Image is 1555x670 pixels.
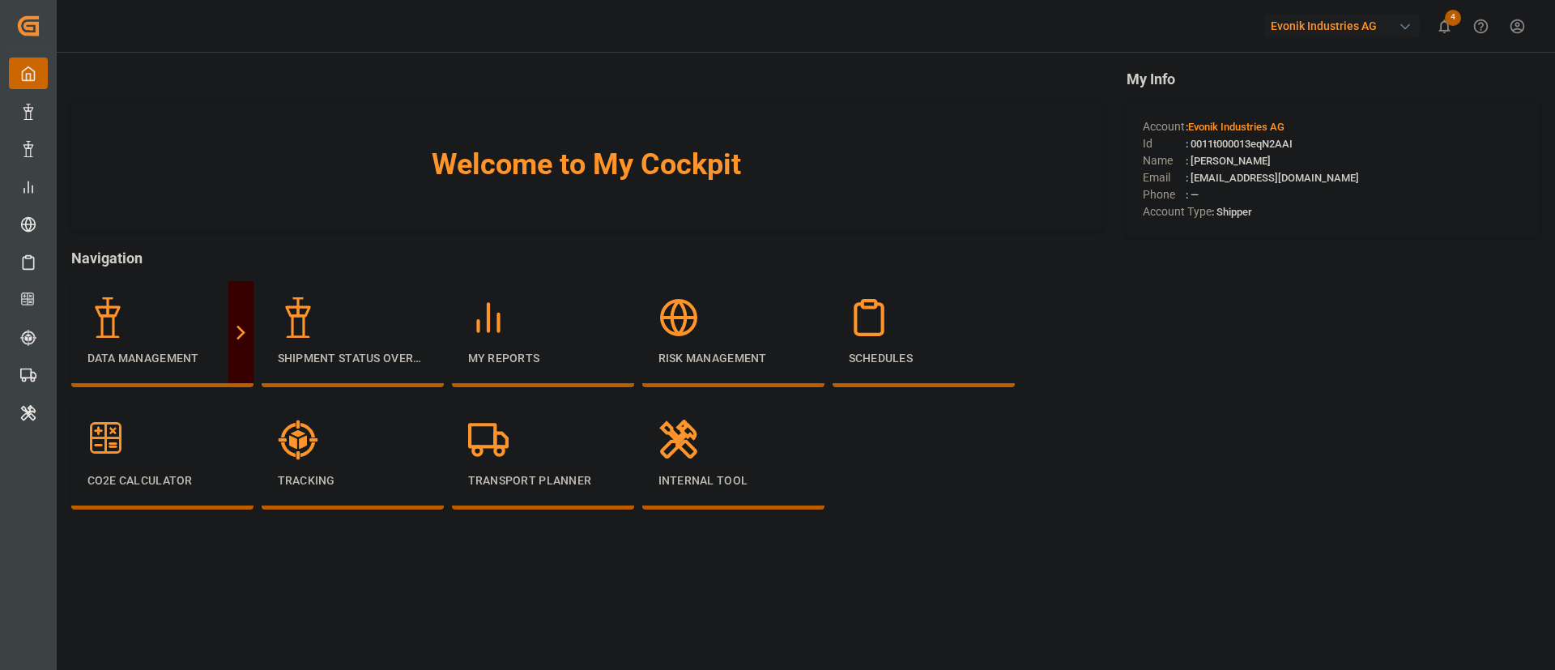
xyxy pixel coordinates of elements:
[71,247,1102,269] span: Navigation
[1127,68,1539,90] span: My Info
[87,472,237,489] p: CO2e Calculator
[1426,8,1463,45] button: show 4 new notifications
[1264,15,1420,38] div: Evonik Industries AG
[1186,155,1271,167] span: : [PERSON_NAME]
[87,350,237,367] p: Data Management
[278,472,428,489] p: Tracking
[1143,203,1212,220] span: Account Type
[1143,186,1186,203] span: Phone
[1445,10,1461,26] span: 4
[1463,8,1499,45] button: Help Center
[1143,169,1186,186] span: Email
[1212,206,1252,218] span: : Shipper
[1143,135,1186,152] span: Id
[1143,118,1186,135] span: Account
[468,472,618,489] p: Transport Planner
[1188,121,1284,133] span: Evonik Industries AG
[1186,172,1359,184] span: : [EMAIL_ADDRESS][DOMAIN_NAME]
[1186,138,1293,150] span: : 0011t000013eqN2AAI
[468,350,618,367] p: My Reports
[658,472,808,489] p: Internal Tool
[849,350,999,367] p: Schedules
[1264,11,1426,41] button: Evonik Industries AG
[278,350,428,367] p: Shipment Status Overview
[1143,152,1186,169] span: Name
[1186,189,1199,201] span: : —
[658,350,808,367] p: Risk Management
[104,143,1070,186] span: Welcome to My Cockpit
[1186,121,1284,133] span: :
